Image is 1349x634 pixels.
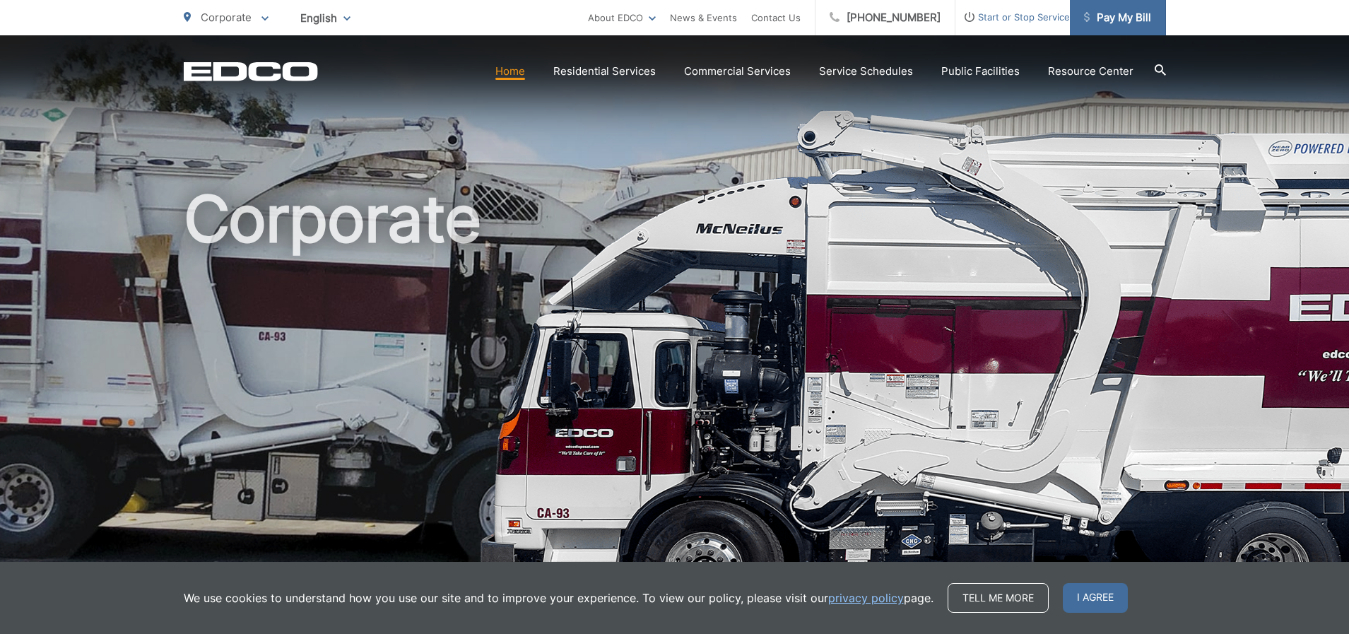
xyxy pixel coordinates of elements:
span: Pay My Bill [1084,9,1151,26]
a: Tell me more [948,583,1049,613]
a: News & Events [670,9,737,26]
span: Corporate [201,11,252,24]
h1: Corporate [184,184,1166,631]
span: I agree [1063,583,1128,613]
p: We use cookies to understand how you use our site and to improve your experience. To view our pol... [184,589,933,606]
a: Contact Us [751,9,801,26]
a: About EDCO [588,9,656,26]
span: English [290,6,361,30]
a: Resource Center [1048,63,1133,80]
a: EDCD logo. Return to the homepage. [184,61,318,81]
a: Home [495,63,525,80]
a: Public Facilities [941,63,1020,80]
a: Residential Services [553,63,656,80]
a: Service Schedules [819,63,913,80]
a: privacy policy [828,589,904,606]
a: Commercial Services [684,63,791,80]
